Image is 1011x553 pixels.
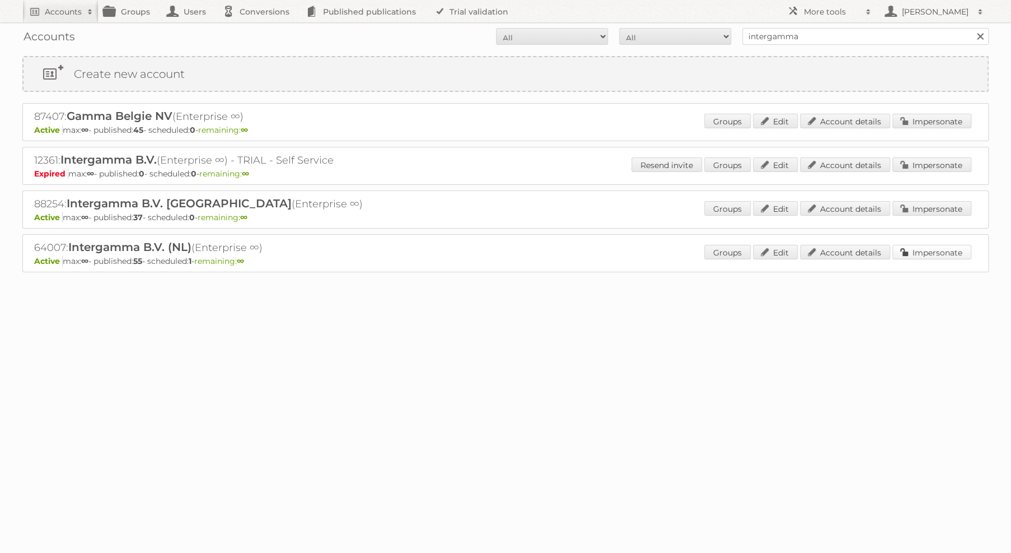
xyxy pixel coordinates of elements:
p: max: - published: - scheduled: - [34,256,977,266]
span: Gamma Belgie NV [67,109,172,123]
a: Create new account [24,57,987,91]
strong: 55 [133,256,142,266]
span: Active [34,212,63,222]
span: remaining: [199,169,249,179]
strong: ∞ [242,169,249,179]
h2: 64007: (Enterprise ∞) [34,240,426,255]
strong: 0 [190,125,195,135]
a: Account details [800,114,890,128]
p: max: - published: - scheduled: - [34,212,977,222]
a: Impersonate [892,157,971,172]
span: remaining: [198,125,248,135]
a: Impersonate [892,114,971,128]
a: Impersonate [892,201,971,216]
a: Edit [753,157,798,172]
a: Groups [704,201,751,216]
strong: 0 [139,169,144,179]
strong: 0 [189,212,195,222]
a: Edit [753,245,798,259]
h2: Accounts [45,6,82,17]
strong: ∞ [87,169,94,179]
span: Intergamma B.V. (NL) [68,240,191,254]
strong: ∞ [81,125,88,135]
a: Account details [800,245,890,259]
a: Groups [704,114,751,128]
strong: ∞ [81,256,88,266]
strong: ∞ [237,256,244,266]
a: Edit [753,201,798,216]
span: Active [34,256,63,266]
a: Account details [800,157,890,172]
a: Groups [704,245,751,259]
h2: More tools [804,6,860,17]
strong: ∞ [81,212,88,222]
a: Resend invite [631,157,702,172]
span: remaining: [198,212,247,222]
strong: 1 [189,256,191,266]
strong: 37 [133,212,143,222]
a: Edit [753,114,798,128]
a: Impersonate [892,245,971,259]
span: Intergamma B.V. [60,153,157,166]
h2: 12361: (Enterprise ∞) - TRIAL - Self Service [34,153,426,168]
h2: 87407: (Enterprise ∞) [34,109,426,124]
strong: ∞ [241,125,248,135]
p: max: - published: - scheduled: - [34,125,977,135]
strong: ∞ [240,212,247,222]
h2: 88254: (Enterprise ∞) [34,197,426,211]
h2: [PERSON_NAME] [899,6,972,17]
span: remaining: [194,256,244,266]
strong: 45 [133,125,143,135]
span: Intergamma B.V. [GEOGRAPHIC_DATA] [67,197,292,210]
strong: 0 [191,169,196,179]
a: Groups [704,157,751,172]
a: Account details [800,201,890,216]
span: Expired [34,169,68,179]
span: Active [34,125,63,135]
p: max: - published: - scheduled: - [34,169,977,179]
